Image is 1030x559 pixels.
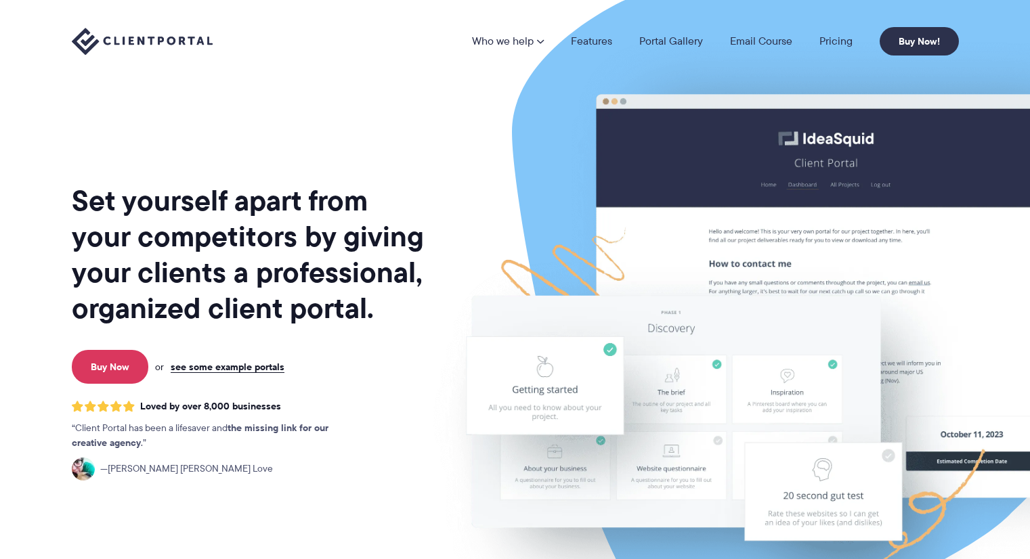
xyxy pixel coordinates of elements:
[571,36,612,47] a: Features
[72,183,427,326] h1: Set yourself apart from your competitors by giving your clients a professional, organized client ...
[72,421,356,451] p: Client Portal has been a lifesaver and .
[880,27,959,55] a: Buy Now!
[100,462,273,476] span: [PERSON_NAME] [PERSON_NAME] Love
[171,361,284,373] a: see some example portals
[819,36,853,47] a: Pricing
[472,36,544,47] a: Who we help
[72,420,328,450] strong: the missing link for our creative agency
[72,350,148,384] a: Buy Now
[140,401,281,412] span: Loved by over 8,000 businesses
[155,361,164,373] span: or
[639,36,703,47] a: Portal Gallery
[730,36,792,47] a: Email Course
